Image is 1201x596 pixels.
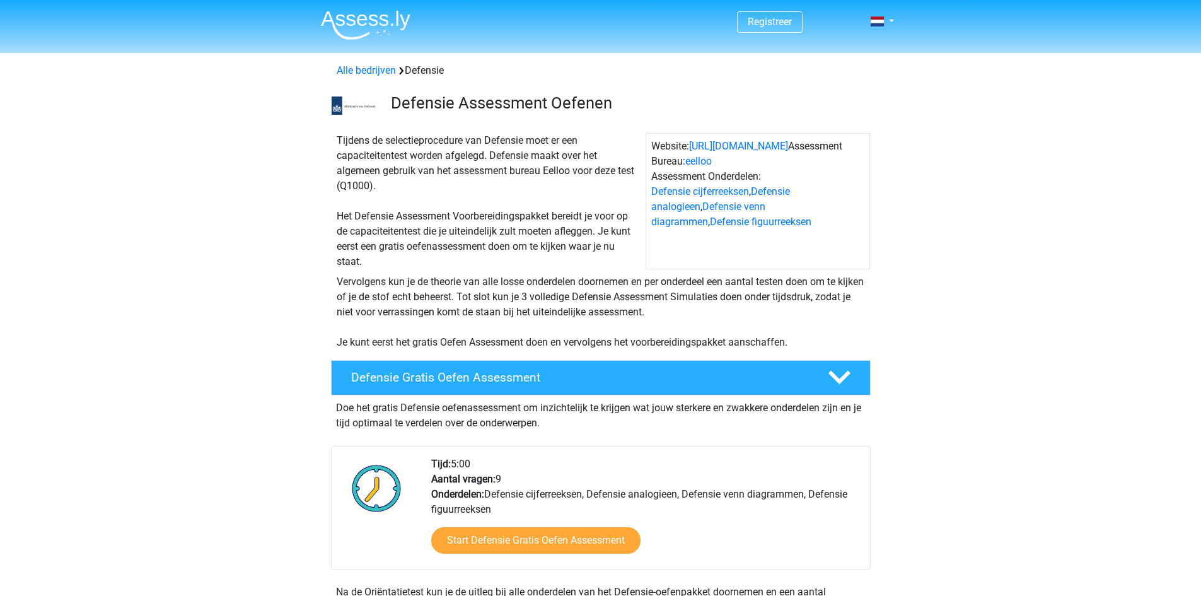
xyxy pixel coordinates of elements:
div: 5:00 9 Defensie cijferreeksen, Defensie analogieen, Defensie venn diagrammen, Defensie figuurreeksen [422,457,869,569]
h3: Defensie Assessment Oefenen [391,93,861,113]
a: eelloo [685,155,712,167]
a: Defensie cijferreeksen [651,185,749,197]
a: Defensie figuurreeksen [710,216,811,228]
div: Tijdens de selectieprocedure van Defensie moet er een capaciteitentest worden afgelegd. Defensie ... [332,133,646,269]
b: Onderdelen: [431,488,484,500]
img: Klok [345,457,409,520]
a: Start Defensie Gratis Oefen Assessment [431,527,641,554]
h4: Defensie Gratis Oefen Assessment [351,370,808,385]
a: Defensie analogieen [651,185,790,213]
a: Defensie venn diagrammen [651,201,765,228]
div: Website: Assessment Bureau: Assessment Onderdelen: , , , [646,133,870,269]
a: Defensie Gratis Oefen Assessment [326,360,876,395]
a: [URL][DOMAIN_NAME] [689,140,788,152]
a: Alle bedrijven [337,64,396,76]
div: Vervolgens kun je de theorie van alle losse onderdelen doornemen en per onderdeel een aantal test... [332,274,870,350]
b: Tijd: [431,458,451,470]
a: Registreer [748,16,792,28]
b: Aantal vragen: [431,473,496,485]
div: Doe het gratis Defensie oefenassessment om inzichtelijk te krijgen wat jouw sterkere en zwakkere ... [331,395,871,431]
div: Defensie [332,63,870,78]
img: Assessly [321,10,410,40]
